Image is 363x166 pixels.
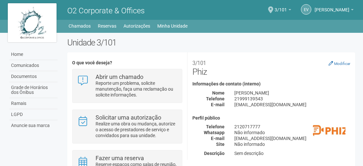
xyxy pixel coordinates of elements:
[204,151,225,156] strong: Descrição
[98,21,116,31] a: Reservas
[275,8,291,13] a: 3/101
[77,115,177,138] a: Solicitar uma autorização Realize uma obra ou mudança, autorize o acesso de prestadores de serviç...
[192,57,350,77] h2: Phiz
[211,102,225,107] strong: E-mail
[229,96,355,102] div: 21999139543
[334,61,350,66] small: Modificar
[229,90,355,96] div: [PERSON_NAME]
[9,60,58,71] a: Comunicados
[96,121,177,138] p: Realize uma obra ou mudança, autorize o acesso de prestadores de serviço e convidados para sua un...
[9,109,58,120] a: LGPD
[313,116,345,148] img: business.png
[329,61,350,66] a: Modificar
[69,21,91,31] a: Chamados
[96,73,143,80] strong: Abrir um chamado
[229,130,355,135] div: Não informado
[157,21,188,31] a: Minha Unidade
[206,96,225,101] strong: Telefone
[275,1,287,12] span: 3/101
[96,80,177,98] p: Reporte um problema, solicite manutenção, faça uma reclamação ou solicite informações.
[212,90,225,96] strong: Nome
[315,1,349,12] span: Eduany Vidal
[211,136,225,141] strong: E-mail
[229,102,355,108] div: [EMAIL_ADDRESS][DOMAIN_NAME]
[229,135,355,141] div: [EMAIL_ADDRESS][DOMAIN_NAME]
[204,160,225,165] strong: Categoria
[96,114,161,121] strong: Solicitar uma autorização
[9,71,58,82] a: Documentos
[67,6,145,15] span: O2 Corporate & Offices
[96,155,144,161] strong: Fazer uma reserva
[72,60,182,65] h4: O que você deseja?
[234,160,277,166] div: Tecnologia / Automação
[67,38,356,47] h2: Unidade 3/101
[204,130,225,135] strong: Whatsapp
[216,142,225,147] strong: Site
[9,82,58,98] a: Grade de Horários dos Ônibus
[315,8,354,13] a: [PERSON_NAME]
[8,3,57,42] img: logo.jpg
[206,124,225,129] strong: Telefone
[9,98,58,109] a: Ramais
[192,82,350,86] h4: Informações de contato (interno)
[192,116,350,121] h4: Perfil público
[9,49,58,60] a: Home
[301,4,311,15] a: EV
[229,141,355,147] div: Não informado
[9,120,58,131] a: Anuncie sua marca
[229,124,355,130] div: 2120717777
[123,21,150,31] a: Autorizações
[229,150,355,156] div: Sem descrição
[192,60,206,66] small: 3/101
[77,74,177,98] a: Abrir um chamado Reporte um problema, solicite manutenção, faça uma reclamação ou solicite inform...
